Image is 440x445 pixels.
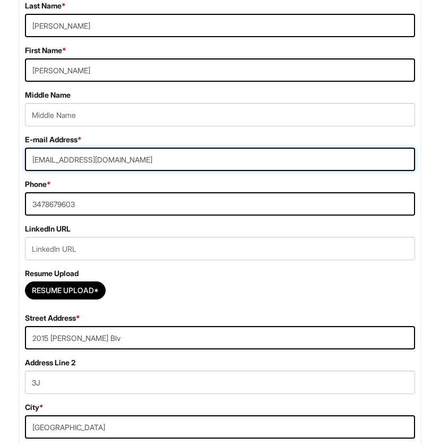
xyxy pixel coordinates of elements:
[25,1,66,11] label: Last Name
[25,281,106,299] button: Resume Upload*Resume Upload*
[25,402,44,413] label: City
[25,90,71,100] label: Middle Name
[25,224,71,234] label: LinkedIn URL
[25,371,415,394] input: Apt., Suite, Box, etc.
[25,313,80,323] label: Street Address
[25,58,415,82] input: First Name
[25,45,66,56] label: First Name
[25,103,415,126] input: Middle Name
[25,179,51,190] label: Phone
[25,192,415,216] input: Phone
[25,326,415,349] input: Street Address
[25,237,415,260] input: LinkedIn URL
[25,415,415,439] input: City
[25,268,79,279] label: Resume Upload
[25,14,415,37] input: Last Name
[25,357,75,368] label: Address Line 2
[25,148,415,171] input: E-mail Address
[25,134,82,145] label: E-mail Address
